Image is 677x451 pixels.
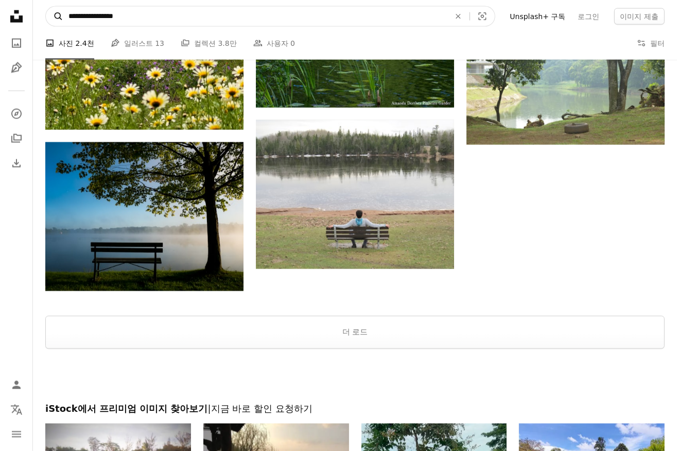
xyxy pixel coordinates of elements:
a: 탐색 [6,104,27,124]
span: 0 [290,38,295,49]
button: 필터 [637,27,665,60]
button: 삭제 [447,7,470,26]
span: 3.8만 [218,38,236,49]
img: 호수 옆 언덕 옆에 앉아 있는 타이어 [466,13,665,145]
span: 13 [155,38,164,49]
a: 일러스트 13 [111,27,164,60]
button: 언어 [6,399,27,420]
button: Unsplash 검색 [46,7,63,26]
a: 컬렉션 [6,128,27,149]
a: 낮에 호수 근처 벤치에 앉아 있는 여자 [256,190,454,199]
button: 더 로드 [45,316,665,349]
a: 나무 아래 검은 공원 벤치 [45,212,244,221]
a: 일러스트 [6,58,27,78]
a: 사용자 0 [253,27,295,60]
a: 로그인 [572,8,606,25]
a: 홈 — Unsplash [6,6,27,29]
img: 낮에 호수 근처 벤치에 앉아 있는 여자 [256,120,454,269]
button: 시각적 검색 [470,7,495,26]
button: 메뉴 [6,424,27,445]
a: 호수 옆 언덕 옆에 앉아 있는 타이어 [466,74,665,83]
h2: iStock에서 프리미엄 이미지 찾아보기 [45,403,665,415]
span: | 지금 바로 할인 요청하기 [208,404,313,414]
a: Unsplash+ 구독 [504,8,571,25]
form: 사이트 전체에서 이미지 찾기 [45,6,495,27]
a: 다운로드 내역 [6,153,27,174]
img: 나무 아래 검은 공원 벤치 [45,142,244,291]
a: 사진 [6,33,27,54]
a: 로그인 / 가입 [6,375,27,395]
button: 이미지 제출 [614,8,665,25]
a: 컬렉션 3.8만 [181,27,237,60]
